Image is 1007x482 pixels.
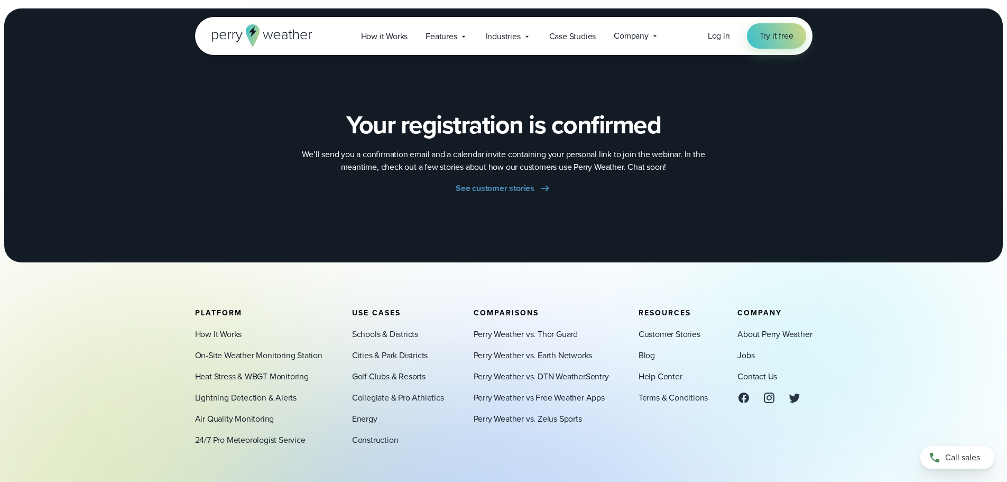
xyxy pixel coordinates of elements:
[474,328,578,341] a: Perry Weather vs. Thor Guard
[474,370,609,383] a: Perry Weather vs. DTN WeatherSentry
[540,25,605,47] a: Case Studies
[474,307,539,319] span: Comparisons
[352,434,399,447] a: Construction
[456,182,551,195] a: See customer stories
[639,328,700,341] a: Customer Stories
[352,349,428,362] a: Cities & Park Districts
[352,328,418,341] a: Schools & Districts
[639,307,691,319] span: Resources
[737,307,782,319] span: Company
[352,25,417,47] a: How it Works
[708,30,730,42] a: Log in
[195,392,297,404] a: Lightning Detection & Alerts
[737,370,777,383] a: Contact Us
[352,307,401,319] span: Use Cases
[945,451,980,464] span: Call sales
[195,413,274,425] a: Air Quality Monitoring
[639,392,708,404] a: Terms & Conditions
[195,434,306,447] a: 24/7 Pro Meteorologist Service
[639,370,682,383] a: Help Center
[760,30,793,42] span: Try it free
[486,30,521,43] span: Industries
[474,413,582,425] a: Perry Weather vs. Zelus Sports
[361,30,408,43] span: How it Works
[737,349,754,362] a: Jobs
[614,30,649,42] span: Company
[549,30,596,43] span: Case Studies
[474,349,593,362] a: Perry Weather vs. Earth Networks
[352,392,444,404] a: Collegiate & Pro Athletics
[195,307,242,319] span: Platform
[456,182,534,195] span: See customer stories
[639,349,655,362] a: Blog
[346,110,661,140] h2: Your registration is confirmed
[352,413,377,425] a: Energy
[292,148,715,174] p: We’ll send you a confirmation email and a calendar invite containing your personal link to join t...
[195,349,322,362] a: On-Site Weather Monitoring Station
[426,30,457,43] span: Features
[195,370,309,383] a: Heat Stress & WBGT Monitoring
[474,392,605,404] a: Perry Weather vs Free Weather Apps
[747,23,806,49] a: Try it free
[737,328,812,341] a: About Perry Weather
[920,446,994,469] a: Call sales
[195,328,242,341] a: How It Works
[352,370,426,383] a: Golf Clubs & Resorts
